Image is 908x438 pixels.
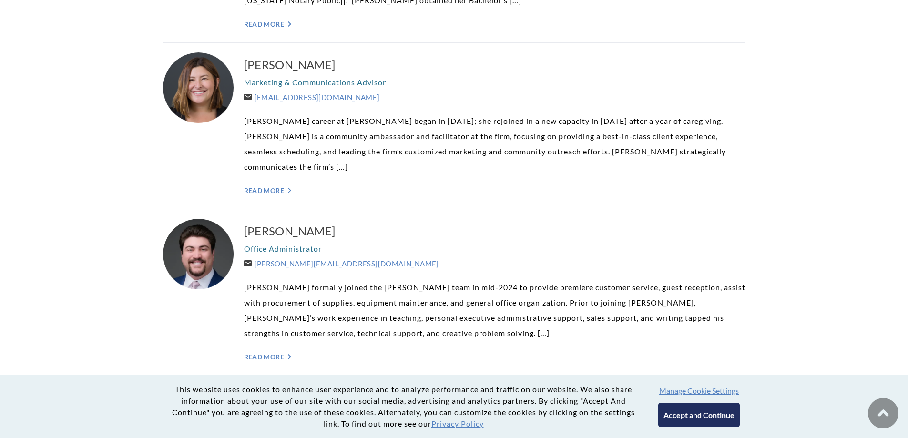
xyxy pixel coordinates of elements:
a: [PERSON_NAME][EMAIL_ADDRESS][DOMAIN_NAME] [244,259,439,268]
p: [PERSON_NAME] formally joined the [PERSON_NAME] team in mid-2024 to provide premiere customer ser... [244,280,745,341]
p: Office Administrator [244,241,745,256]
a: [PERSON_NAME] [244,224,745,239]
button: Manage Cookie Settings [659,386,739,395]
p: This website uses cookies to enhance user experience and to analyze performance and traffic on ou... [168,384,639,429]
p: Marketing & Communications Advisor [244,75,745,90]
a: Read More "> [244,353,745,361]
a: Privacy Policy [431,419,484,428]
a: Read More "> [244,20,745,28]
button: Accept and Continue [658,403,740,427]
a: [PERSON_NAME] [244,57,745,72]
a: Read More "> [244,186,745,194]
p: [PERSON_NAME] career at [PERSON_NAME] began in [DATE]; she rejoined in a new capacity in [DATE] a... [244,113,745,174]
a: [EMAIL_ADDRESS][DOMAIN_NAME] [244,93,380,102]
